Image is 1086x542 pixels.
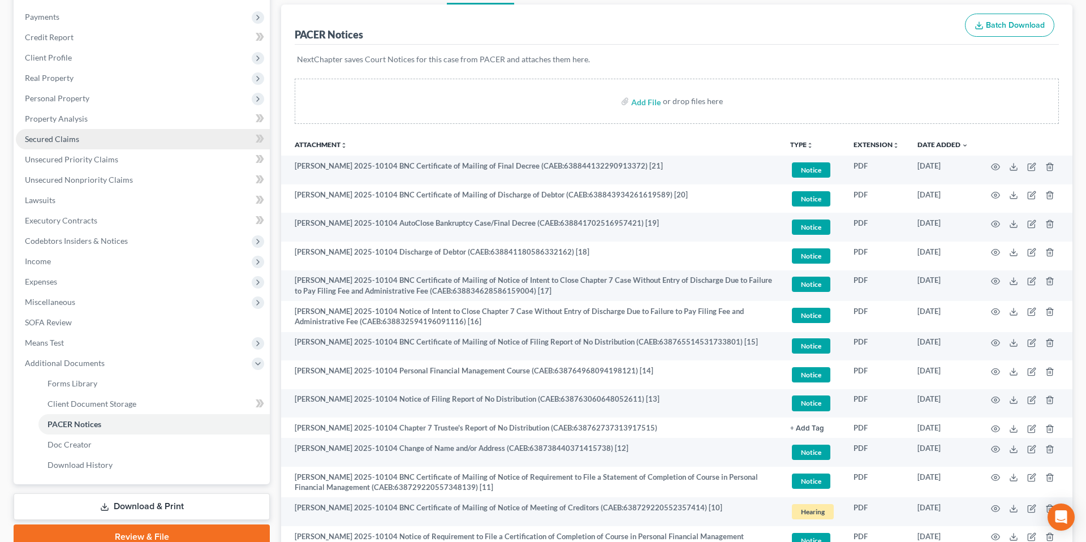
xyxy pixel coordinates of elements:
td: [DATE] [908,156,977,184]
td: PDF [844,301,908,332]
span: Property Analysis [25,114,88,123]
td: [PERSON_NAME] 2025-10104 Notice of Filing Report of No Distribution (CAEB:638763060648052611) [13] [281,389,781,418]
span: Notice [792,395,830,411]
td: PDF [844,242,908,270]
span: Unsecured Nonpriority Claims [25,175,133,184]
span: Notice [792,367,830,382]
span: Notice [792,191,830,207]
a: Secured Claims [16,129,270,149]
span: Forms Library [48,378,97,388]
i: unfold_more [341,142,347,149]
td: [PERSON_NAME] 2025-10104 AutoClose Bankruptcy Case/Final Decree (CAEB:638841702516957421) [19] [281,213,781,242]
span: Credit Report [25,32,74,42]
a: Notice [790,190,835,208]
a: Forms Library [38,373,270,394]
span: Additional Documents [25,358,105,368]
td: [DATE] [908,270,977,302]
span: Client Document Storage [48,399,136,408]
td: [DATE] [908,301,977,332]
a: Notice [790,247,835,265]
button: TYPEunfold_more [790,141,813,149]
td: PDF [844,270,908,302]
span: Personal Property [25,93,89,103]
span: Notice [792,445,830,460]
a: Notice [790,365,835,384]
a: PACER Notices [38,414,270,435]
a: Notice [790,218,835,236]
td: PDF [844,360,908,389]
a: Unsecured Priority Claims [16,149,270,170]
span: Notice [792,277,830,292]
span: Codebtors Insiders & Notices [25,236,128,246]
span: Real Property [25,73,74,83]
span: Notice [792,338,830,354]
td: [DATE] [908,242,977,270]
a: Download & Print [14,493,270,520]
span: Miscellaneous [25,297,75,307]
a: + Add Tag [790,423,835,433]
a: Notice [790,161,835,179]
button: + Add Tag [790,425,824,432]
td: [DATE] [908,213,977,242]
td: [DATE] [908,418,977,438]
td: [PERSON_NAME] 2025-10104 Chapter 7 Trustee's Report of No Distribution (CAEB:638762737313917515) [281,418,781,438]
span: Expenses [25,277,57,286]
a: Notice [790,306,835,325]
span: Notice [792,162,830,178]
td: [DATE] [908,389,977,418]
td: PDF [844,438,908,467]
a: Client Document Storage [38,394,270,414]
td: [DATE] [908,332,977,361]
span: Unsecured Priority Claims [25,154,118,164]
td: PDF [844,467,908,498]
span: Notice [792,474,830,489]
a: Doc Creator [38,435,270,455]
span: Lawsuits [25,195,55,205]
td: PDF [844,156,908,184]
a: Executory Contracts [16,210,270,231]
a: Notice [790,472,835,491]
td: [PERSON_NAME] 2025-10104 Discharge of Debtor (CAEB:638841180586332162) [18] [281,242,781,270]
p: NextChapter saves Court Notices for this case from PACER and attaches them here. [297,54,1057,65]
td: PDF [844,213,908,242]
a: Credit Report [16,27,270,48]
td: [PERSON_NAME] 2025-10104 BNC Certificate of Mailing of Notice of Meeting of Creditors (CAEB:63872... [281,497,781,526]
a: Attachmentunfold_more [295,140,347,149]
td: [DATE] [908,438,977,467]
i: expand_more [962,142,968,149]
td: [DATE] [908,360,977,389]
span: Batch Download [986,20,1045,30]
a: Extensionunfold_more [854,140,899,149]
a: Notice [790,337,835,355]
td: [PERSON_NAME] 2025-10104 Change of Name and/or Address (CAEB:638738440371415738) [12] [281,438,781,467]
td: PDF [844,418,908,438]
span: Income [25,256,51,266]
td: [PERSON_NAME] 2025-10104 Notice of Intent to Close Chapter 7 Case Without Entry of Discharge Due ... [281,301,781,332]
td: PDF [844,332,908,361]
button: Batch Download [965,14,1054,37]
span: SOFA Review [25,317,72,327]
span: Notice [792,248,830,264]
td: [DATE] [908,497,977,526]
td: [PERSON_NAME] 2025-10104 BNC Certificate of Mailing of Final Decree (CAEB:638844132290913372) [21] [281,156,781,184]
a: Lawsuits [16,190,270,210]
span: Hearing [792,504,834,519]
a: Download History [38,455,270,475]
td: [PERSON_NAME] 2025-10104 BNC Certificate of Mailing of Notice of Filing Report of No Distribution... [281,332,781,361]
td: [PERSON_NAME] 2025-10104 Personal Financial Management Course (CAEB:638764968094198121) [14] [281,360,781,389]
td: PDF [844,184,908,213]
i: unfold_more [807,142,813,149]
span: Doc Creator [48,440,92,449]
div: PACER Notices [295,28,363,41]
td: [PERSON_NAME] 2025-10104 BNC Certificate of Mailing of Notice of Requirement to File a Statement ... [281,467,781,498]
a: Property Analysis [16,109,270,129]
a: Date Added expand_more [917,140,968,149]
a: Notice [790,275,835,294]
a: Notice [790,394,835,412]
a: Unsecured Nonpriority Claims [16,170,270,190]
a: SOFA Review [16,312,270,333]
td: PDF [844,497,908,526]
span: PACER Notices [48,419,101,429]
span: Means Test [25,338,64,347]
span: Client Profile [25,53,72,62]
